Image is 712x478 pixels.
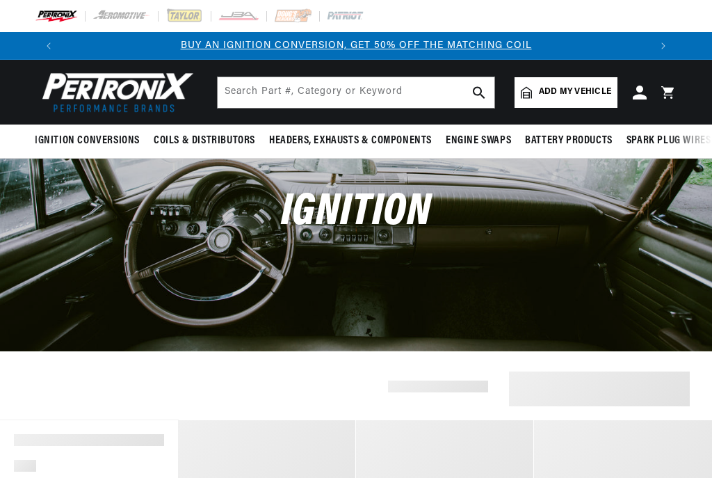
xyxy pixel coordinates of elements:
a: BUY AN IGNITION CONVERSION, GET 50% OFF THE MATCHING COIL [181,40,532,51]
summary: Engine Swaps [439,125,518,157]
span: Headers, Exhausts & Components [269,134,432,148]
summary: Coils & Distributors [147,125,262,157]
button: Translation missing: en.sections.announcements.next_announcement [649,32,677,60]
span: Battery Products [525,134,613,148]
button: Translation missing: en.sections.announcements.previous_announcement [35,32,63,60]
summary: Battery Products [518,125,620,157]
input: Search Part #, Category or Keyword [218,77,494,108]
img: Pertronix [35,68,195,116]
div: Announcement [63,38,649,54]
button: search button [464,77,494,108]
span: Ignition [281,190,432,235]
summary: Ignition Conversions [35,125,147,157]
span: Coils & Distributors [154,134,255,148]
summary: Headers, Exhausts & Components [262,125,439,157]
div: 1 of 3 [63,38,649,54]
a: Add my vehicle [515,77,617,108]
span: Spark Plug Wires [626,134,711,148]
span: Ignition Conversions [35,134,140,148]
span: Add my vehicle [539,86,611,99]
span: Engine Swaps [446,134,511,148]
